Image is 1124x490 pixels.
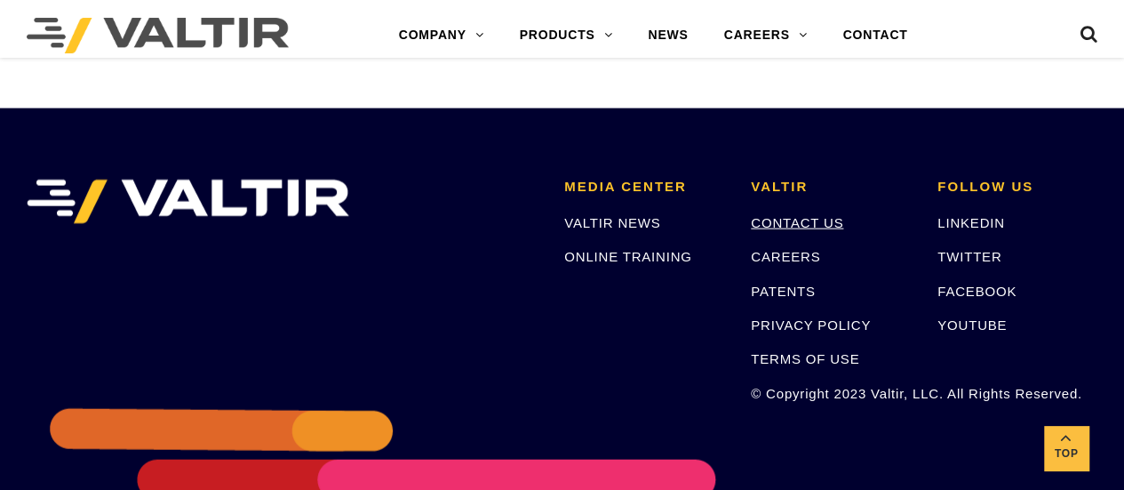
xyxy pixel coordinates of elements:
img: VALTIR [27,180,349,224]
a: TERMS OF USE [751,351,859,366]
a: COMPANY [381,18,502,53]
a: CAREERS [751,249,820,264]
a: PATENTS [751,284,816,299]
a: Top [1044,426,1088,470]
h2: MEDIA CENTER [564,180,724,195]
a: CONTACT [825,18,925,53]
h2: VALTIR [751,180,911,195]
a: PRIVACY POLICY [751,317,871,333]
img: Valtir [27,18,289,53]
a: FACEBOOK [937,284,1016,299]
span: Top [1044,444,1088,464]
h2: FOLLOW US [937,180,1097,195]
a: ONLINE TRAINING [564,249,691,264]
a: TWITTER [937,249,1001,264]
a: YOUTUBE [937,317,1007,333]
a: CAREERS [706,18,825,53]
a: CONTACT US [751,215,843,230]
a: PRODUCTS [502,18,631,53]
a: VALTIR NEWS [564,215,660,230]
p: © Copyright 2023 Valtir, LLC. All Rights Reserved. [751,383,911,404]
a: LINKEDIN [937,215,1005,230]
a: NEWS [630,18,705,53]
